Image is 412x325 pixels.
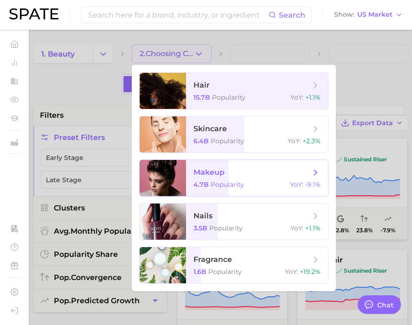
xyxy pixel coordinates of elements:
input: Search here for a brand, industry, or ingredient [87,7,269,23]
span: Show [334,12,354,17]
span: +19.2% [300,268,321,276]
span: 6.4b [193,137,209,145]
span: nails [193,211,212,220]
span: YoY : [285,268,298,276]
span: Popularity [209,224,243,232]
span: Popularity [211,180,244,189]
span: YoY : [288,137,301,145]
span: hair [193,81,210,89]
span: +1.1% [305,93,321,102]
a: Log out. Currently logged in with e-mail emilykwon@gmail.com. [7,304,21,318]
span: YoY : [290,93,303,102]
span: YoY : [290,224,303,232]
span: Popularity [208,268,242,276]
span: Popularity [211,137,244,145]
span: Popularity [212,93,245,102]
span: fragrance [193,255,232,264]
span: +2.3% [303,137,321,145]
button: ShowUS Market [332,9,405,21]
span: YoY : [290,180,303,189]
span: 1.6b [193,268,206,276]
span: US Market [357,12,393,17]
img: SPATE [9,8,58,19]
span: 4.7b [193,180,209,189]
span: -9.1% [305,180,321,189]
span: 15.7b [193,93,210,102]
span: Search [279,11,305,19]
span: 3.5b [193,224,207,232]
ul: 2.Choosing Category [132,65,336,291]
span: makeup [193,168,225,177]
span: skincare [193,124,227,133]
span: +1.1% [305,224,321,232]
